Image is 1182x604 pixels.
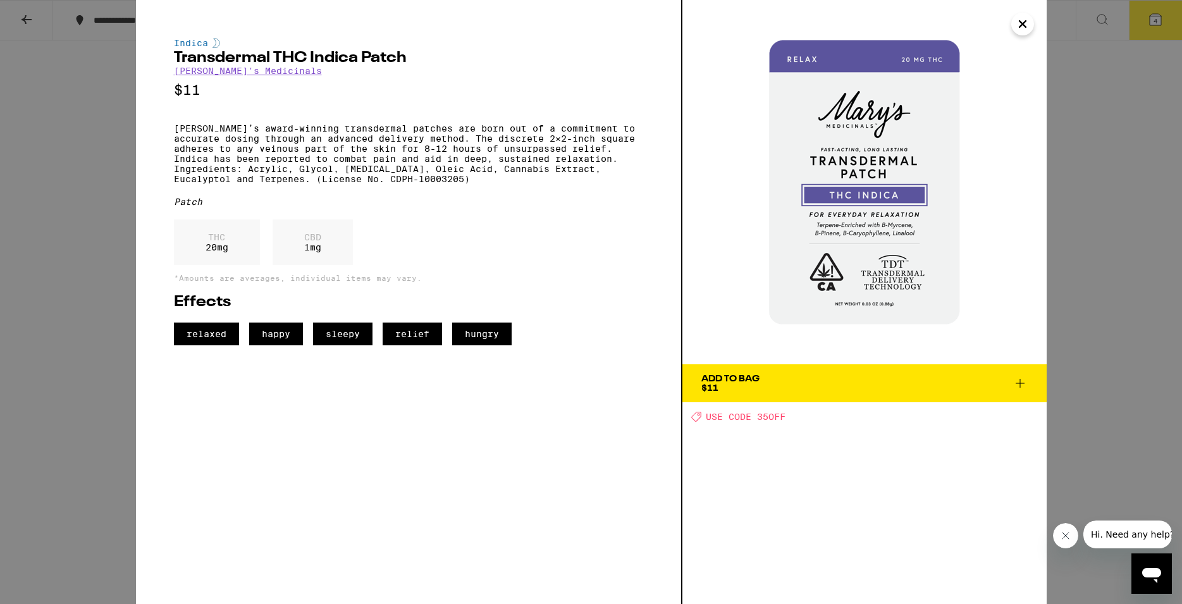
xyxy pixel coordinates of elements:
div: Add To Bag [701,374,760,383]
p: CBD [304,232,321,242]
p: $11 [174,82,643,98]
span: relief [383,323,442,345]
p: [PERSON_NAME]’s award-winning transdermal patches are born out of a commitment to accurate dosing... [174,123,643,184]
iframe: Button to launch messaging window [1131,553,1172,594]
span: hungry [452,323,512,345]
span: USE CODE 35OFF [706,412,785,422]
img: indicaColor.svg [212,38,220,48]
span: Hi. Need any help? [8,9,91,19]
a: [PERSON_NAME]'s Medicinals [174,66,322,76]
div: Patch [174,197,643,207]
span: happy [249,323,303,345]
div: 20 mg [174,219,260,265]
span: relaxed [174,323,239,345]
p: THC [206,232,228,242]
h2: Transdermal THC Indica Patch [174,51,643,66]
p: *Amounts are averages, individual items may vary. [174,274,643,282]
iframe: Message from company [1083,521,1172,548]
button: Close [1011,13,1034,35]
span: sleepy [313,323,372,345]
span: $11 [701,383,718,393]
h2: Effects [174,295,643,310]
iframe: Close message [1053,523,1078,548]
button: Add To Bag$11 [682,364,1047,402]
div: Indica [174,38,643,48]
div: 1 mg [273,219,353,265]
